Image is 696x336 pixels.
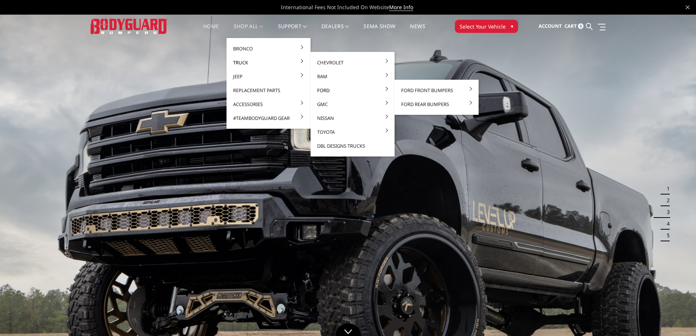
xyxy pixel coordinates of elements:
[578,23,583,29] span: 0
[313,69,392,83] a: Ram
[564,23,577,29] span: Cart
[455,20,518,33] button: Select Your Vehicle
[91,19,167,34] img: BODYGUARD BUMPERS
[539,16,562,36] a: Account
[229,42,308,56] a: Bronco
[313,97,392,111] a: GMC
[335,323,361,336] a: Click to Down
[313,56,392,69] a: Chevrolet
[398,97,476,111] a: Ford Rear Bumpers
[511,22,513,30] span: ▾
[564,16,583,36] a: Cart 0
[229,97,308,111] a: Accessories
[410,24,425,38] a: News
[229,56,308,69] a: Truck
[203,24,219,38] a: Home
[313,125,392,139] a: Toyota
[398,83,476,97] a: Ford Front Bumpers
[313,111,392,125] a: Nissan
[313,139,392,153] a: DBL Designs Trucks
[234,24,263,38] a: shop all
[364,24,395,38] a: SEMA Show
[278,24,307,38] a: Support
[389,4,413,11] a: More Info
[229,111,308,125] a: #TeamBodyguard Gear
[662,183,670,195] button: 1 of 5
[662,218,670,230] button: 4 of 5
[539,23,562,29] span: Account
[229,69,308,83] a: Jeep
[662,195,670,206] button: 2 of 5
[662,230,670,241] button: 5 of 5
[229,83,308,97] a: Replacement Parts
[313,83,392,97] a: Ford
[662,206,670,218] button: 3 of 5
[460,23,506,30] span: Select Your Vehicle
[322,24,349,38] a: Dealers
